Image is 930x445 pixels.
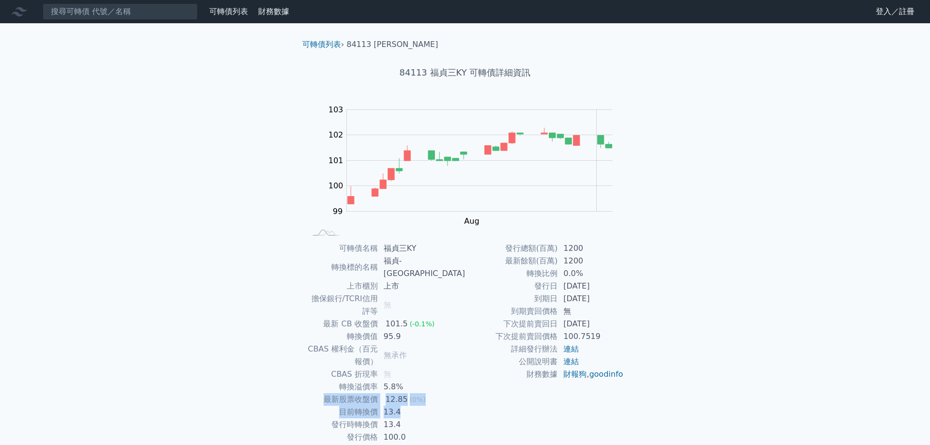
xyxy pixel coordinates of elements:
[384,318,410,330] div: 101.5
[378,406,465,418] td: 13.4
[558,368,624,381] td: ,
[378,330,465,343] td: 95.9
[306,418,378,431] td: 發行時轉換價
[317,105,627,226] g: Chart
[294,66,635,79] h1: 84113 福貞三KY 可轉債詳細資訊
[465,318,558,330] td: 下次提前賣回日
[465,255,558,267] td: 最新餘額(百萬)
[302,39,344,50] li: ›
[306,242,378,255] td: 可轉債名稱
[306,343,378,368] td: CBAS 權利金（百元報價）
[465,355,558,368] td: 公開說明書
[378,418,465,431] td: 13.4
[384,300,391,309] span: 無
[465,330,558,343] td: 下次提前賣回價格
[558,318,624,330] td: [DATE]
[306,318,378,330] td: 最新 CB 收盤價
[306,431,378,444] td: 發行價格
[465,242,558,255] td: 發行總額(百萬)
[384,369,391,379] span: 無
[558,305,624,318] td: 無
[378,431,465,444] td: 100.0
[465,368,558,381] td: 財務數據
[465,305,558,318] td: 到期賣回價格
[347,39,438,50] li: 84113 [PERSON_NAME]
[384,351,407,360] span: 無承作
[378,280,465,292] td: 上市
[465,267,558,280] td: 轉換比例
[348,128,612,204] g: Series
[328,130,343,139] tspan: 102
[306,255,378,280] td: 轉換標的名稱
[328,105,343,114] tspan: 103
[410,320,435,328] span: (-0.1%)
[563,369,587,379] a: 財報狗
[306,393,378,406] td: 最新股票收盤價
[465,280,558,292] td: 發行日
[378,242,465,255] td: 福貞三KY
[302,40,341,49] a: 可轉債列表
[306,280,378,292] td: 上市櫃別
[209,7,248,16] a: 可轉債列表
[378,255,465,280] td: 福貞-[GEOGRAPHIC_DATA]
[558,255,624,267] td: 1200
[410,396,426,403] span: (0%)
[378,381,465,393] td: 5.8%
[43,3,198,20] input: 搜尋可轉債 代號／名稱
[384,393,410,406] div: 12.85
[868,4,922,19] a: 登入／註冊
[882,399,930,445] div: 聊天小工具
[563,344,579,353] a: 連結
[328,181,343,190] tspan: 100
[464,216,479,226] tspan: Aug
[333,207,342,216] tspan: 99
[465,292,558,305] td: 到期日
[589,369,623,379] a: goodinfo
[465,343,558,355] td: 詳細發行辦法
[258,7,289,16] a: 財務數據
[306,406,378,418] td: 目前轉換價
[306,381,378,393] td: 轉換溢價率
[558,242,624,255] td: 1200
[306,368,378,381] td: CBAS 折現率
[306,292,378,318] td: 擔保銀行/TCRI信用評等
[558,280,624,292] td: [DATE]
[558,330,624,343] td: 100.7519
[563,357,579,366] a: 連結
[328,156,343,165] tspan: 101
[558,292,624,305] td: [DATE]
[882,399,930,445] iframe: Chat Widget
[306,330,378,343] td: 轉換價值
[558,267,624,280] td: 0.0%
